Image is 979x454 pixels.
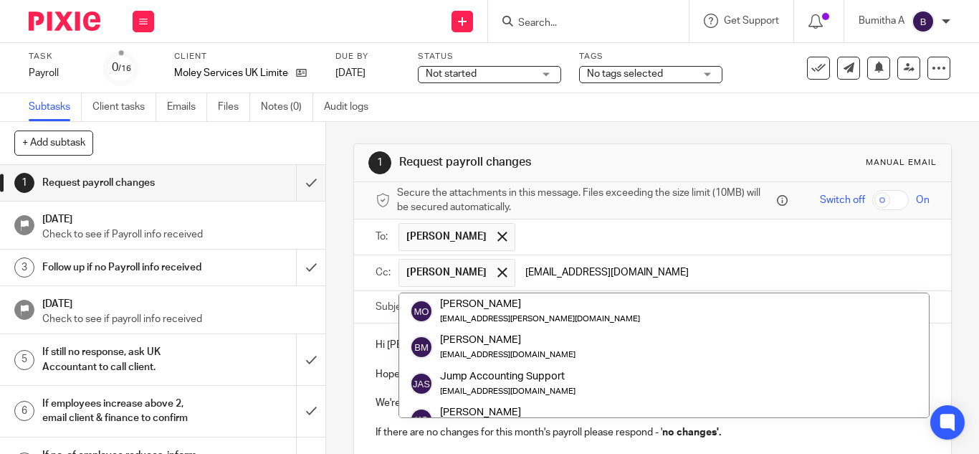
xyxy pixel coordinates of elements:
h1: [DATE] [42,209,312,227]
a: Client tasks [92,93,156,121]
h1: [DATE] [42,293,312,311]
small: [EMAIL_ADDRESS][DOMAIN_NAME] [440,387,576,395]
a: Emails [167,93,207,121]
div: Manual email [866,157,937,169]
p: Check to see if payroll info received [42,312,312,326]
small: /16 [118,65,131,72]
p: Hi [PERSON_NAME], [376,338,930,352]
small: [EMAIL_ADDRESS][PERSON_NAME][DOMAIN_NAME] [440,315,640,323]
div: [PERSON_NAME] [440,297,640,311]
h1: If still no response, ask UK Accountant to call client. [42,341,202,378]
a: Audit logs [324,93,379,121]
a: Files [218,93,250,121]
a: Notes (0) [261,93,313,121]
div: 5 [14,350,34,370]
div: [PERSON_NAME] [440,405,640,420]
label: Subject: [376,300,413,314]
span: Switch off [820,193,865,207]
span: Get Support [724,16,779,26]
span: No tags selected [587,69,663,79]
strong: no changes'. [662,427,721,438]
div: Jump Accounting Support [440,369,576,384]
img: svg%3E [912,10,935,33]
div: 6 [14,401,34,421]
div: 1 [368,151,391,174]
span: On [916,193,930,207]
label: Client [174,51,317,62]
p: Moley Services UK Limited [174,66,289,80]
span: [PERSON_NAME] [406,265,487,280]
div: [PERSON_NAME] [440,333,576,347]
label: Due by [335,51,400,62]
span: Not started [426,69,477,79]
span: [DATE] [335,68,366,78]
h1: Request payroll changes [399,155,683,170]
img: svg%3E [410,300,433,323]
p: Bumitha A [859,14,904,28]
p: We're preparing payroll for [DATE]. [376,396,930,410]
div: 0 [112,60,131,76]
img: svg%3E [410,408,433,431]
small: [EMAIL_ADDRESS][DOMAIN_NAME] [440,351,576,359]
div: 1 [14,173,34,193]
span: Secure the attachments in this message. Files exceeding the size limit (10MB) will be secured aut... [397,186,773,215]
h1: Follow up if no Payroll info received [42,257,202,278]
img: svg%3E [410,336,433,359]
img: svg%3E [410,372,433,395]
label: Cc: [376,265,391,280]
p: Hope you're well! [376,367,930,382]
div: Payroll [29,66,86,80]
input: Search [517,17,646,30]
p: If there are no changes for this month's payroll please respond - ' [376,425,930,440]
h1: If employees increase above 2, email client & finance to confirm [42,393,202,430]
button: + Add subtask [14,131,93,155]
a: Subtasks [29,93,82,121]
label: Task [29,51,86,62]
img: Pixie [29,11,100,31]
label: To: [376,230,391,244]
h1: Request payroll changes [42,172,202,194]
label: Tags [579,51,722,62]
label: Status [418,51,561,62]
span: [PERSON_NAME] [406,230,487,244]
p: Check to see if Payroll info received [42,227,312,242]
div: 3 [14,257,34,278]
